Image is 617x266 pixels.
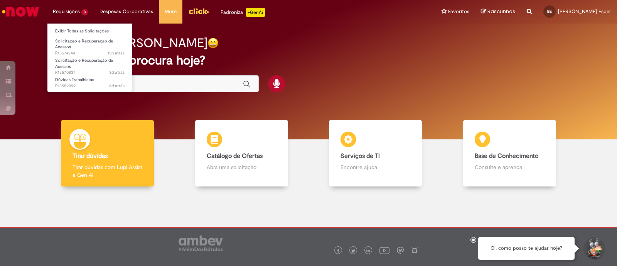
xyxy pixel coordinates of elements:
[558,8,611,15] span: [PERSON_NAME] Esper
[411,247,418,254] img: logo_footer_naosei.png
[487,8,515,15] span: Rascunhos
[582,237,605,260] button: Iniciar Conversa de Suporte
[55,50,125,56] span: R13574244
[308,120,443,187] a: Serviços de TI Encontre ajuda
[55,38,113,50] span: Solicitação e Recuperação de Acessos
[109,83,125,89] span: 6d atrás
[379,245,389,255] img: logo_footer_youtube.png
[81,9,88,15] span: 3
[175,120,309,187] a: Catálogo de Ofertas Abra uma solicitação
[47,37,132,54] a: Aberto R13574244 : Solicitação e Recuperação de Acessos
[341,163,410,171] p: Encontre ajuda
[108,50,125,56] time: 28/09/2025 19:41:04
[72,163,142,179] p: Tirar dúvidas com Lupi Assist e Gen Ai
[448,8,469,15] span: Favoritos
[481,8,515,15] a: Rascunhos
[99,8,153,15] span: Despesas Corporativas
[188,5,209,17] img: click_logo_yellow_360x200.png
[397,247,404,254] img: logo_footer_workplace.png
[47,76,132,90] a: Aberto R13559099 : Dúvidas Trabalhistas
[207,152,263,160] b: Catálogo de Ofertas
[336,249,340,253] img: logo_footer_facebook.png
[108,50,125,56] span: 15h atrás
[341,152,380,160] b: Serviços de TI
[47,23,132,92] ul: Requisições
[475,163,545,171] p: Consulte e aprenda
[179,236,223,251] img: logo_footer_ambev_rotulo_gray.png
[478,237,575,260] div: Oi, como posso te ajudar hoje?
[109,83,125,89] time: 23/09/2025 13:44:13
[207,37,219,49] img: happy-face.png
[547,9,552,14] span: BE
[165,8,177,15] span: More
[475,152,538,160] b: Base de Conhecimento
[246,8,265,17] p: +GenAi
[109,69,125,75] span: 3d atrás
[109,69,125,75] time: 26/09/2025 14:28:13
[55,77,94,83] span: Dúvidas Trabalhistas
[55,69,125,76] span: R13570837
[55,83,125,89] span: R13559099
[351,249,355,253] img: logo_footer_twitter.png
[53,8,80,15] span: Requisições
[47,27,132,36] a: Exibir Todas as Solicitações
[60,36,207,50] h2: Bom dia, [PERSON_NAME]
[72,152,108,160] b: Tirar dúvidas
[60,54,557,67] h2: O que você procura hoje?
[47,56,132,73] a: Aberto R13570837 : Solicitação e Recuperação de Acessos
[443,120,577,187] a: Base de Conhecimento Consulte e aprenda
[366,249,370,253] img: logo_footer_linkedin.png
[221,8,265,17] div: Padroniza
[40,120,175,187] a: Tirar dúvidas Tirar dúvidas com Lupi Assist e Gen Ai
[207,163,276,171] p: Abra uma solicitação
[55,58,113,69] span: Solicitação e Recuperação de Acessos
[1,4,40,19] img: ServiceNow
